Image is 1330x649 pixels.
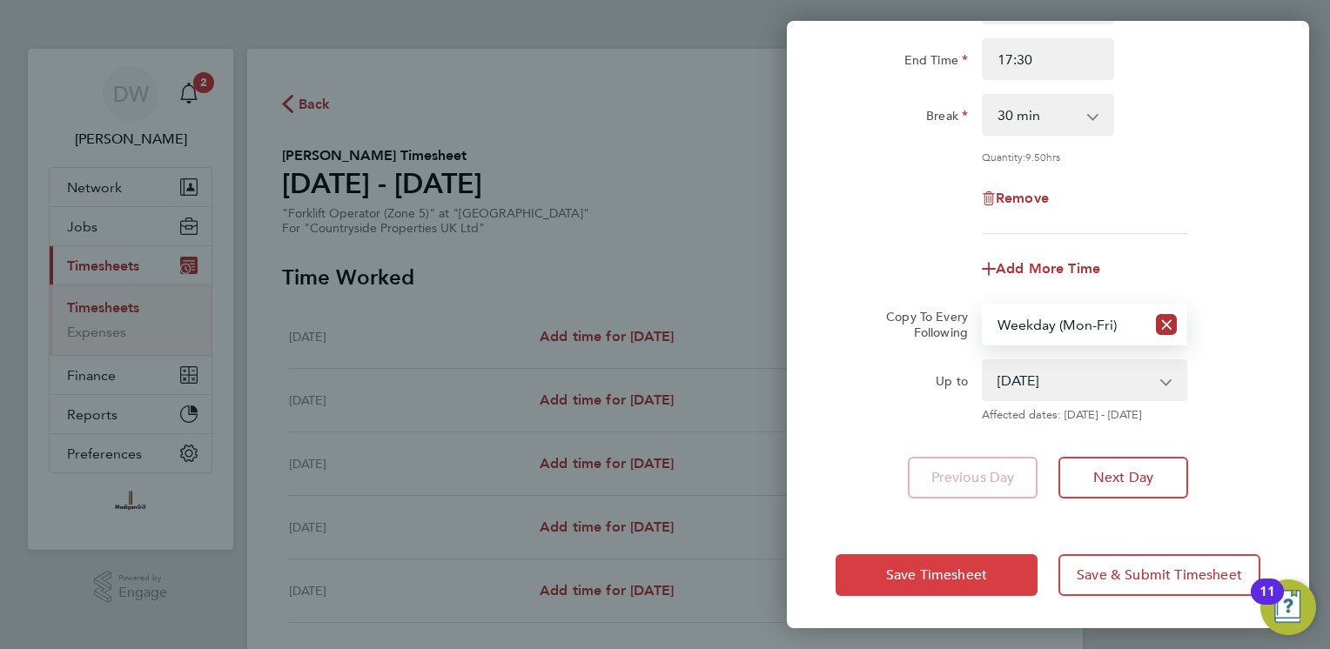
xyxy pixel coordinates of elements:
[1025,150,1046,164] span: 9.50
[1260,579,1316,635] button: Open Resource Center, 11 new notifications
[1093,469,1153,486] span: Next Day
[982,38,1114,80] input: E.g. 18:00
[996,190,1049,206] span: Remove
[982,408,1187,422] span: Affected dates: [DATE] - [DATE]
[982,150,1187,164] div: Quantity: hrs
[926,108,968,129] label: Break
[1077,566,1242,584] span: Save & Submit Timesheet
[982,262,1100,276] button: Add More Time
[982,191,1049,205] button: Remove
[1058,457,1188,498] button: Next Day
[904,52,968,73] label: End Time
[1058,554,1260,596] button: Save & Submit Timesheet
[872,309,968,340] label: Copy To Every Following
[836,554,1038,596] button: Save Timesheet
[1156,305,1177,344] button: Reset selection
[936,373,968,394] label: Up to
[1259,592,1275,614] div: 11
[886,566,987,584] span: Save Timesheet
[996,260,1100,277] span: Add More Time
